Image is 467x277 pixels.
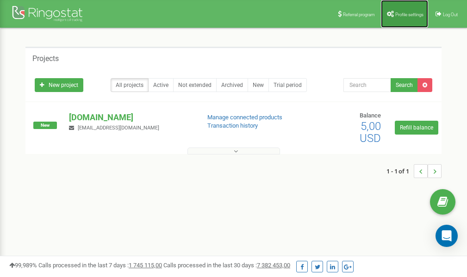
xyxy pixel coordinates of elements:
[207,122,258,129] a: Transaction history
[391,78,418,92] button: Search
[360,120,381,145] span: 5,00 USD
[38,262,162,269] span: Calls processed in the last 7 days :
[78,125,159,131] span: [EMAIL_ADDRESS][DOMAIN_NAME]
[207,114,282,121] a: Manage connected products
[163,262,290,269] span: Calls processed in the last 30 days :
[69,111,192,123] p: [DOMAIN_NAME]
[386,164,414,178] span: 1 - 1 of 1
[32,55,59,63] h5: Projects
[386,155,442,187] nav: ...
[148,78,174,92] a: Active
[129,262,162,269] u: 1 745 115,00
[257,262,290,269] u: 7 382 453,00
[248,78,269,92] a: New
[360,112,381,119] span: Balance
[395,12,423,17] span: Profile settings
[216,78,248,92] a: Archived
[33,122,57,129] span: New
[173,78,217,92] a: Not extended
[436,225,458,247] div: Open Intercom Messenger
[9,262,37,269] span: 99,989%
[35,78,83,92] a: New project
[443,12,458,17] span: Log Out
[268,78,307,92] a: Trial period
[111,78,149,92] a: All projects
[343,12,375,17] span: Referral program
[343,78,391,92] input: Search
[395,121,438,135] a: Refill balance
